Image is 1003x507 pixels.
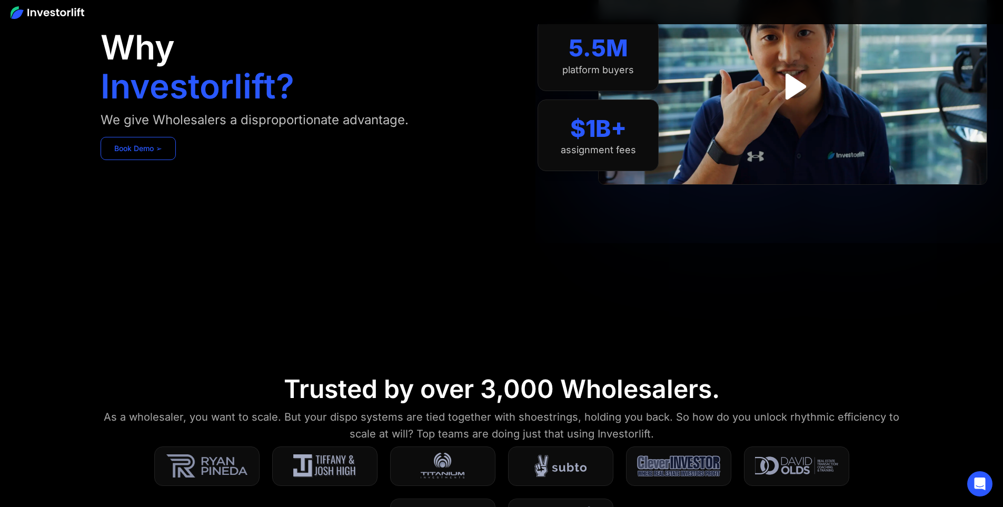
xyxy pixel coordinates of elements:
div: As a wholesaler, you want to scale. But your dispo systems are tied together with shoestrings, ho... [101,409,903,442]
h1: Investorlift? [101,69,294,103]
h1: Why [101,31,175,64]
div: Trusted by over 3,000 Wholesalers. [284,374,720,404]
a: Book Demo ➢ [101,137,176,160]
div: 5.5M [569,34,628,62]
div: platform buyers [562,64,634,76]
div: Open Intercom Messenger [967,471,992,496]
div: $1B+ [570,115,627,143]
iframe: Customer reviews powered by Trustpilot [714,190,872,203]
div: assignment fees [561,144,636,156]
div: We give Wholesalers a disproportionate advantage. [101,112,409,128]
a: open lightbox [769,63,816,110]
